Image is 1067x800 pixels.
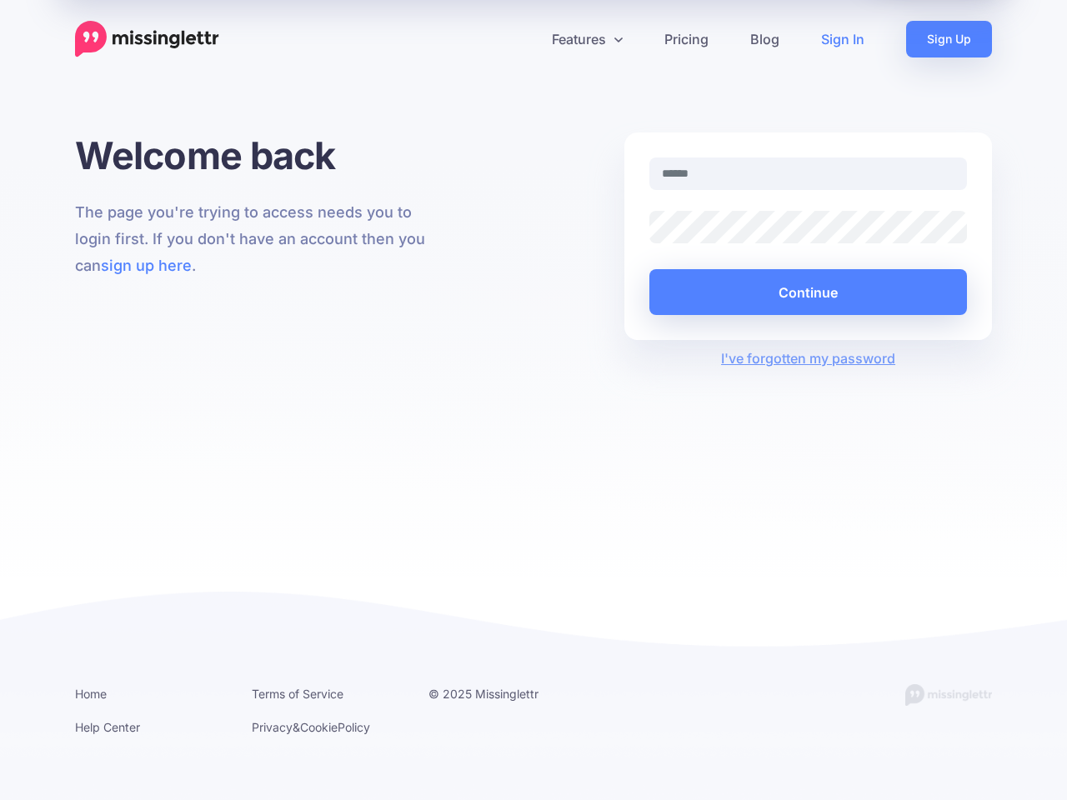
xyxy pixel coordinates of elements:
a: sign up here [101,257,192,274]
button: Continue [649,269,967,315]
a: Sign Up [906,21,992,57]
p: The page you're trying to access needs you to login first. If you don't have an account then you ... [75,199,443,279]
a: I've forgotten my password [721,350,895,367]
a: Features [531,21,644,57]
h1: Welcome back [75,132,443,178]
a: Sign In [800,21,885,57]
a: Pricing [644,21,729,57]
a: Blog [729,21,800,57]
li: © 2025 Missinglettr [428,683,580,704]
